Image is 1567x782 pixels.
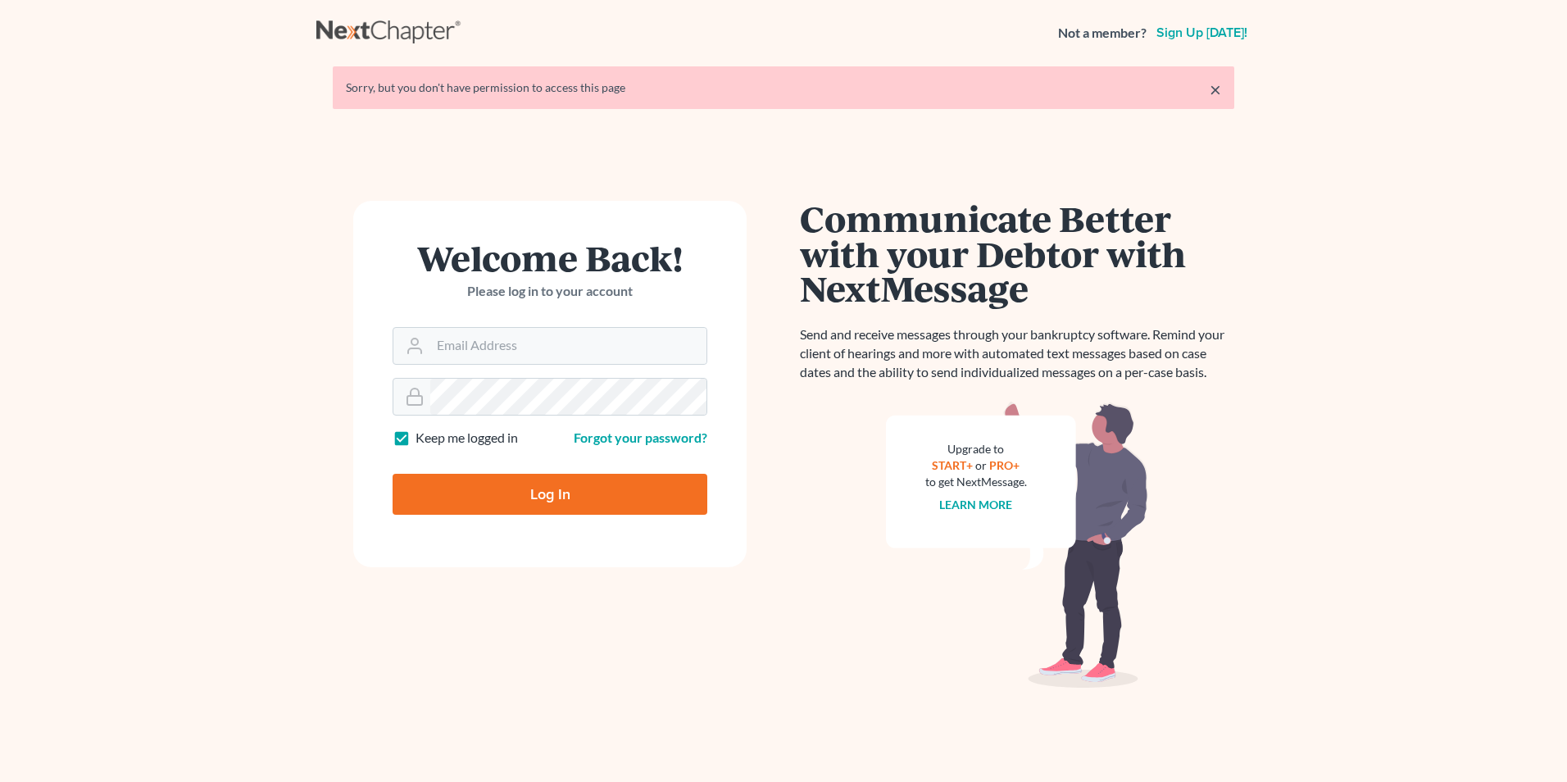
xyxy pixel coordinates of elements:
div: Upgrade to [925,441,1027,457]
input: Email Address [430,328,706,364]
a: Forgot your password? [574,430,707,445]
img: nextmessage_bg-59042aed3d76b12b5cd301f8e5b87938c9018125f34e5fa2b7a6b67550977c72.svg [886,402,1148,689]
div: Sorry, but you don't have permission to access this page [346,80,1221,96]
input: Log In [393,474,707,515]
div: to get NextMessage. [925,474,1027,490]
span: or [976,458,988,472]
a: START+ [933,458,974,472]
h1: Communicate Better with your Debtor with NextMessage [800,201,1234,306]
h1: Welcome Back! [393,240,707,275]
a: × [1210,80,1221,99]
strong: Not a member? [1058,24,1147,43]
a: Sign up [DATE]! [1153,26,1251,39]
p: Send and receive messages through your bankruptcy software. Remind your client of hearings and mo... [800,325,1234,382]
a: PRO+ [990,458,1020,472]
label: Keep me logged in [416,429,518,448]
p: Please log in to your account [393,282,707,301]
a: Learn more [940,498,1013,511]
